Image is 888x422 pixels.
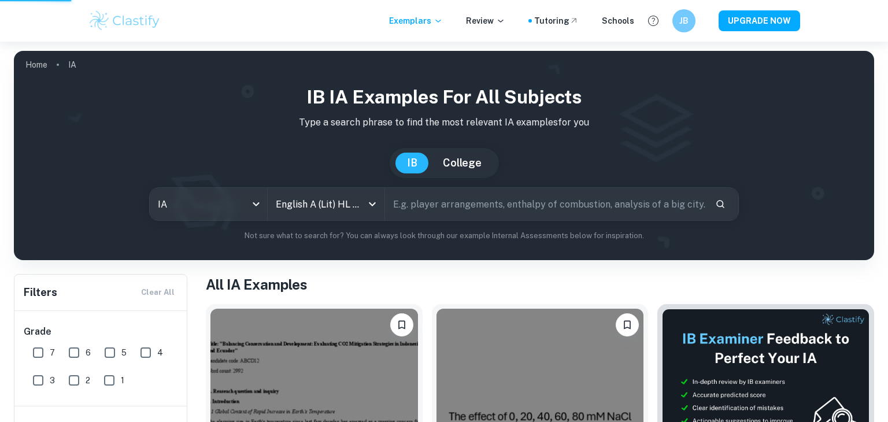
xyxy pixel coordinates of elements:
[121,346,127,359] span: 5
[719,10,800,31] button: UPGRADE NOW
[23,230,865,242] p: Not sure what to search for? You can always look through our example Internal Assessments below f...
[390,313,413,336] button: Bookmark
[121,374,124,387] span: 1
[602,14,634,27] a: Schools
[50,346,55,359] span: 7
[385,188,705,220] input: E.g. player arrangements, enthalpy of combustion, analysis of a big city...
[50,374,55,387] span: 3
[88,9,161,32] img: Clastify logo
[68,58,76,71] p: IA
[150,188,267,220] div: IA
[466,14,505,27] p: Review
[25,57,47,73] a: Home
[364,196,380,212] button: Open
[23,83,865,111] h1: IB IA examples for all subjects
[23,116,865,129] p: Type a search phrase to find the most relevant IA examples for you
[431,153,493,173] button: College
[395,153,429,173] button: IB
[389,14,443,27] p: Exemplars
[534,14,579,27] a: Tutoring
[24,284,57,301] h6: Filters
[14,51,874,260] img: profile cover
[206,274,874,295] h1: All IA Examples
[86,346,91,359] span: 6
[157,346,163,359] span: 4
[24,325,179,339] h6: Grade
[711,194,730,214] button: Search
[643,11,663,31] button: Help and Feedback
[86,374,90,387] span: 2
[672,9,695,32] button: JB
[678,14,691,27] h6: JB
[616,313,639,336] button: Bookmark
